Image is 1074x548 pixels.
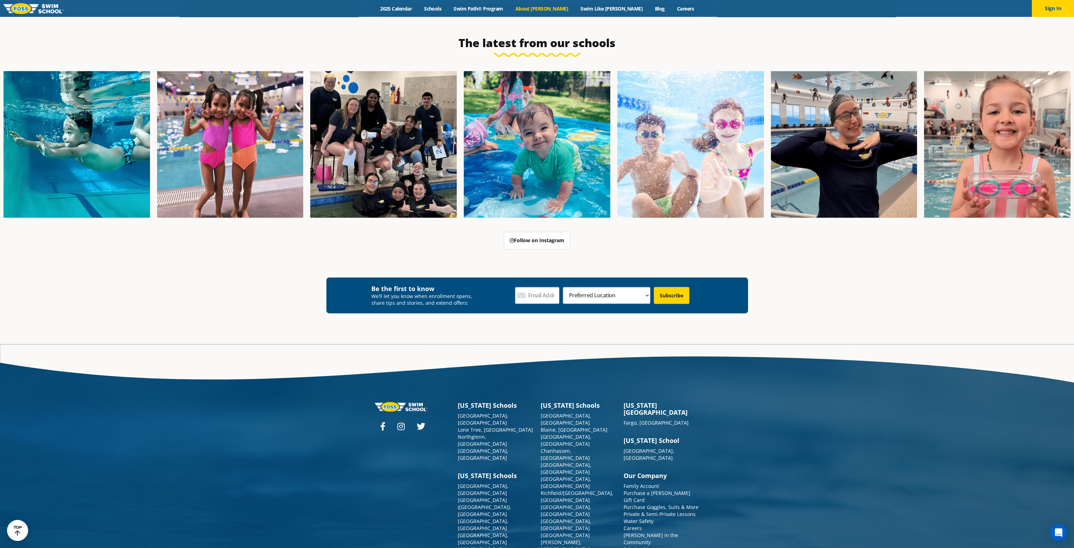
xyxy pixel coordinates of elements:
[157,71,304,218] img: Fa25-Website-Images-8-600x600.jpg
[458,447,508,461] a: [GEOGRAPHIC_DATA], [GEOGRAPHIC_DATA]
[617,71,764,218] img: FCC_FOSS_GeneralShoot_May_FallCampaign_lowres-9556-600x600.jpg
[624,447,674,461] a: [GEOGRAPHIC_DATA], [GEOGRAPHIC_DATA]
[649,5,671,12] a: Blog
[624,490,690,503] a: Purchase a [PERSON_NAME] Gift Card
[624,518,653,524] a: Water Safety
[574,5,649,12] a: Swim Like [PERSON_NAME]
[458,532,508,546] a: [GEOGRAPHIC_DATA], [GEOGRAPHIC_DATA]
[458,412,508,426] a: [GEOGRAPHIC_DATA], [GEOGRAPHIC_DATA]
[464,71,610,218] img: Fa25-Website-Images-600x600.png
[458,402,534,409] h3: [US_STATE] Schools
[541,504,591,517] a: [GEOGRAPHIC_DATA], [GEOGRAPHIC_DATA]
[515,287,559,304] input: Email Address
[924,71,1070,218] img: Fa25-Website-Images-14-600x600.jpg
[504,232,570,249] a: Follow on Instagram
[541,462,591,475] a: [GEOGRAPHIC_DATA], [GEOGRAPHIC_DATA]
[624,532,678,546] a: [PERSON_NAME] in the Community
[458,433,507,447] a: Northglenn, [GEOGRAPHIC_DATA]
[771,71,917,218] img: Fa25-Website-Images-9-600x600.jpg
[310,71,457,218] img: Fa25-Website-Images-2-600x600.png
[624,504,698,510] a: Purchase Goggles, Suits & More
[624,402,699,416] h3: [US_STATE][GEOGRAPHIC_DATA]
[671,5,700,12] a: Careers
[458,483,508,496] a: [GEOGRAPHIC_DATA], [GEOGRAPHIC_DATA]
[624,419,689,426] a: Fargo, [GEOGRAPHIC_DATA]
[541,447,590,461] a: Chanhassen, [GEOGRAPHIC_DATA]
[541,412,591,426] a: [GEOGRAPHIC_DATA], [GEOGRAPHIC_DATA]
[448,5,509,12] a: Swim Path® Program
[541,518,591,531] a: [GEOGRAPHIC_DATA], [GEOGRAPHIC_DATA]
[1050,524,1067,541] div: Open Intercom Messenger
[458,518,508,531] a: [GEOGRAPHIC_DATA], [GEOGRAPHIC_DATA]
[624,511,696,517] a: Private & Semi-Private Lessons
[371,293,477,306] p: We’ll let you know when enrollment opens, share tips and stories, and extend offers:
[458,472,534,479] h3: [US_STATE] Schools
[418,5,448,12] a: Schools
[458,426,533,433] a: Lone Tree, [GEOGRAPHIC_DATA]
[14,525,22,536] div: TOP
[624,525,642,531] a: Careers
[541,433,591,447] a: [GEOGRAPHIC_DATA], [GEOGRAPHIC_DATA]
[541,426,607,433] a: Blaine, [GEOGRAPHIC_DATA]
[371,284,477,293] h4: Be the first to know
[624,437,699,444] h3: [US_STATE] School
[541,490,613,503] a: Richfield/[GEOGRAPHIC_DATA], [GEOGRAPHIC_DATA]
[509,5,574,12] a: About [PERSON_NAME]
[374,5,418,12] a: 2025 Calendar
[541,402,617,409] h3: [US_STATE] Schools
[654,287,689,304] input: Subscribe
[541,476,591,489] a: [GEOGRAPHIC_DATA], [GEOGRAPHIC_DATA]
[624,472,699,479] h3: Our Company
[4,3,64,14] img: FOSS Swim School Logo
[624,483,659,489] a: Family Account
[375,402,428,411] img: Foss-logo-horizontal-white.svg
[458,497,511,517] a: [GEOGRAPHIC_DATA] ([GEOGRAPHIC_DATA]), [GEOGRAPHIC_DATA]
[4,71,150,218] img: Fa25-Website-Images-1-600x600.png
